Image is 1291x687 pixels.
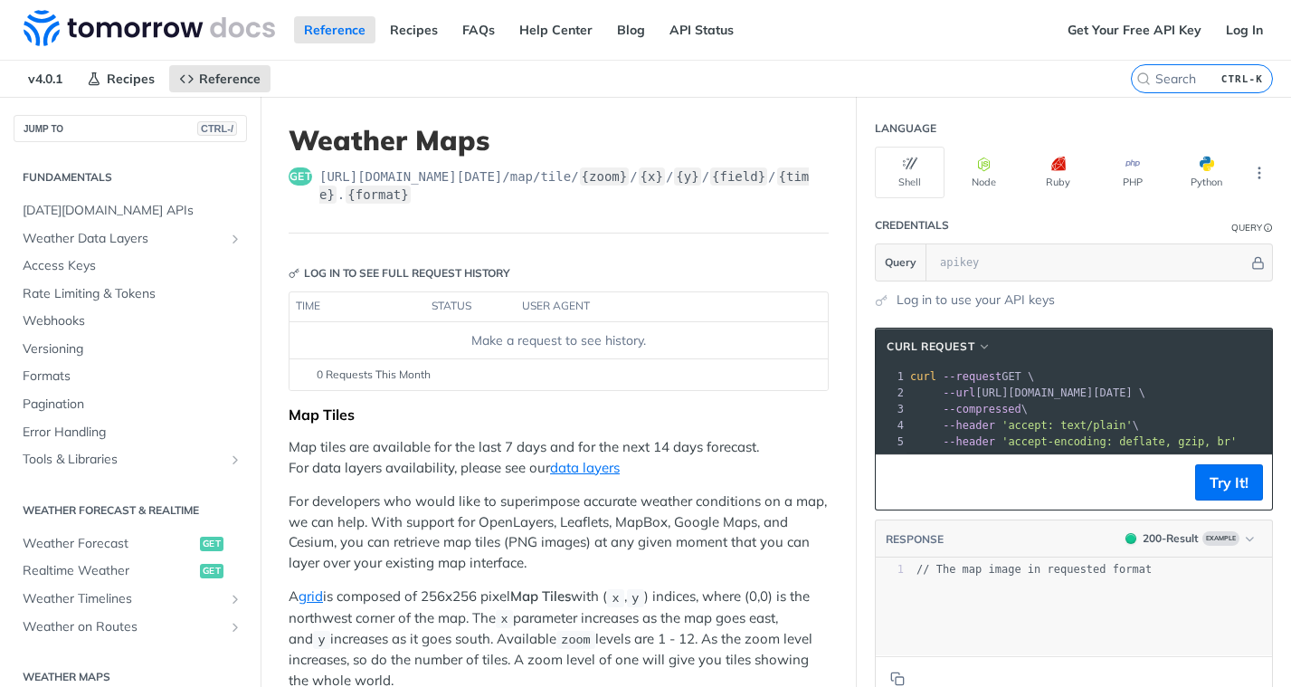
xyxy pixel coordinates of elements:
[14,115,247,142] button: JUMP TOCTRL-/
[612,591,619,605] span: x
[1172,147,1241,198] button: Python
[23,451,223,469] span: Tools & Libraries
[1231,221,1273,234] div: QueryInformation
[228,620,242,635] button: Show subpages for Weather on Routes
[23,618,223,636] span: Weather on Routes
[910,419,1139,432] span: \
[14,614,247,641] a: Weather on RoutesShow subpages for Weather on Routes
[931,244,1248,281] input: apikey
[1248,253,1267,272] button: Hide
[885,530,945,549] button: RESPONSE
[876,434,907,450] div: 5
[23,590,223,608] span: Weather Timelines
[1246,159,1273,186] button: More Languages
[199,71,261,87] span: Reference
[1136,72,1151,86] svg: Search
[23,424,242,442] span: Error Handling
[14,363,247,390] a: Formats
[200,564,223,578] span: get
[346,186,410,204] label: {format}
[24,10,275,46] img: Tomorrow.io Weather API Docs
[1125,533,1136,544] span: 200
[876,562,904,577] div: 1
[14,253,247,280] a: Access Keys
[14,169,247,186] h2: Fundamentals
[318,634,325,647] span: y
[23,535,195,553] span: Weather Forecast
[14,502,247,519] h2: Weather Forecast & realtime
[14,336,247,363] a: Versioning
[14,225,247,253] a: Weather Data LayersShow subpages for Weather Data Layers
[876,417,907,434] div: 4
[561,634,590,647] span: zoom
[1251,165,1267,181] svg: More ellipsis
[639,167,665,186] label: {x}
[674,167,700,186] label: {y}
[1023,147,1093,198] button: Ruby
[23,230,223,248] span: Weather Data Layers
[943,435,995,448] span: --header
[1116,530,1263,548] button: 200200-ResultExample
[887,339,974,355] span: cURL Request
[1195,464,1263,501] button: Try It!
[910,370,1034,383] span: GET \
[23,367,242,386] span: Formats
[14,391,247,418] a: Pagination
[876,244,926,281] button: Query
[876,385,907,401] div: 2
[289,124,829,157] h1: Weather Maps
[14,197,247,224] a: [DATE][DOMAIN_NAME] APIs
[18,65,72,92] span: v4.0.1
[77,65,165,92] a: Recipes
[290,292,425,321] th: time
[14,558,247,585] a: Realtime Weatherget
[23,202,242,220] span: [DATE][DOMAIN_NAME] APIs
[875,147,945,198] button: Shell
[885,254,916,271] span: Query
[169,65,271,92] a: Reference
[910,386,1145,399] span: [URL][DOMAIN_NAME][DATE] \
[880,338,998,356] button: cURL Request
[289,268,299,279] svg: Key
[876,401,907,417] div: 3
[380,16,448,43] a: Recipes
[607,16,655,43] a: Blog
[509,16,603,43] a: Help Center
[319,167,829,204] span: https://api.tomorrow.io/v4/map/tile/{zoom}/{x}/{y}/{field}/{time}.{format}
[876,368,907,385] div: 1
[228,453,242,467] button: Show subpages for Tools & Libraries
[943,370,1001,383] span: --request
[943,403,1021,415] span: --compressed
[14,281,247,308] a: Rate Limiting & Tokens
[949,147,1019,198] button: Node
[228,232,242,246] button: Show subpages for Weather Data Layers
[875,120,936,137] div: Language
[294,16,375,43] a: Reference
[943,386,975,399] span: --url
[14,530,247,558] a: Weather Forecastget
[516,292,792,321] th: user agent
[107,71,155,87] span: Recipes
[14,419,247,446] a: Error Handling
[23,257,242,275] span: Access Keys
[14,308,247,335] a: Webhooks
[510,587,571,605] strong: Map Tiles
[710,167,767,186] label: {field}
[875,217,949,234] div: Credentials
[200,537,223,551] span: get
[916,563,1152,576] span: // The map image in requested format
[14,586,247,613] a: Weather TimelinesShow subpages for Weather Timelines
[1217,70,1267,88] kbd: CTRL-K
[500,613,508,626] span: x
[631,591,639,605] span: y
[1001,419,1133,432] span: 'accept: text/plain'
[580,167,630,186] label: {zoom}
[299,587,323,605] a: grid
[289,265,510,281] div: Log in to see full request history
[1264,224,1273,233] i: Information
[317,367,431,383] span: 0 Requests This Month
[910,403,1028,415] span: \
[550,459,620,476] a: data layers
[885,469,910,496] button: Copy to clipboard
[1216,16,1273,43] a: Log In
